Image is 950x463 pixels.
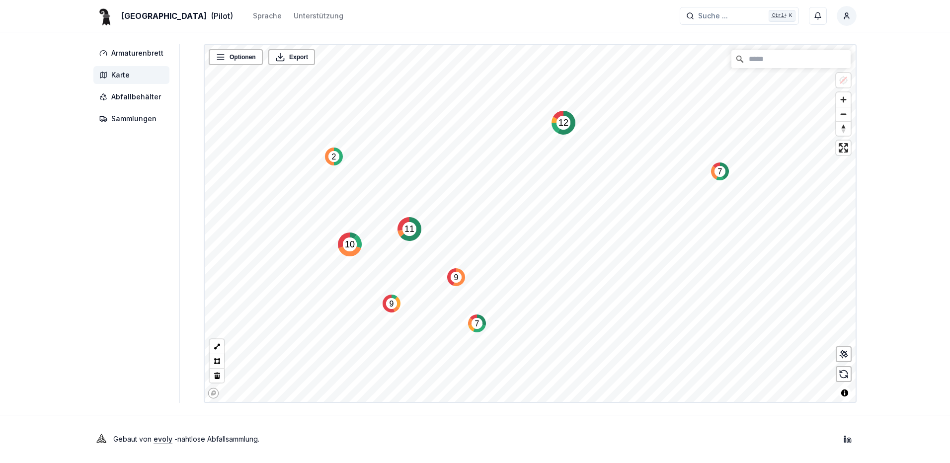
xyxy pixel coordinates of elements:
text: 11 [404,224,414,234]
button: Suche ...Ctrl+K [680,7,799,25]
span: Optionen [230,52,256,62]
button: Delete [210,368,224,383]
span: Karte [111,70,130,80]
text: 7 [475,319,479,328]
canvas: Map [205,45,859,404]
span: Sammlungen [111,114,157,124]
span: Abfallbehälter [111,92,161,102]
a: Mapbox logo [208,387,219,399]
img: Evoly Logo [93,431,109,447]
span: [GEOGRAPHIC_DATA] [121,10,207,22]
span: Armaturenbrett [111,48,163,58]
div: Map marker [468,314,486,332]
button: Sprache [253,10,282,22]
a: Armaturenbrett [93,44,173,62]
text: 9 [390,300,394,308]
text: 10 [345,239,355,249]
button: Location not available [836,73,851,87]
text: 9 [454,273,459,282]
div: Map marker [552,111,575,135]
a: evoly [154,435,172,443]
img: Basel Logo [93,4,117,28]
a: Sammlungen [93,110,173,128]
p: Gebaut von - nahtlose Abfallsammlung . [113,432,259,446]
button: Polygon tool (p) [210,354,224,368]
span: (Pilot) [211,10,233,22]
button: Zoom out [836,107,851,121]
a: [GEOGRAPHIC_DATA](Pilot) [93,10,233,22]
div: Sprache [253,11,282,21]
button: Zoom in [836,92,851,107]
input: Suche [731,50,851,68]
button: LineString tool (l) [210,339,224,354]
div: Map marker [711,162,729,180]
div: Map marker [338,232,362,256]
a: Karte [93,66,173,84]
div: Map marker [447,268,465,286]
text: 12 [558,118,568,128]
text: 2 [332,153,336,161]
div: Map marker [325,148,343,165]
button: Enter fullscreen [836,141,851,155]
span: Suche ... [698,11,728,21]
span: Reset bearing to north [836,122,851,136]
div: Map marker [397,217,421,241]
div: Map marker [383,295,400,312]
a: Unterstützung [294,10,343,22]
span: Export [289,52,308,62]
button: Reset bearing to north [836,121,851,136]
button: Toggle attribution [839,387,851,399]
a: Abfallbehälter [93,88,173,106]
text: 7 [718,167,722,176]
